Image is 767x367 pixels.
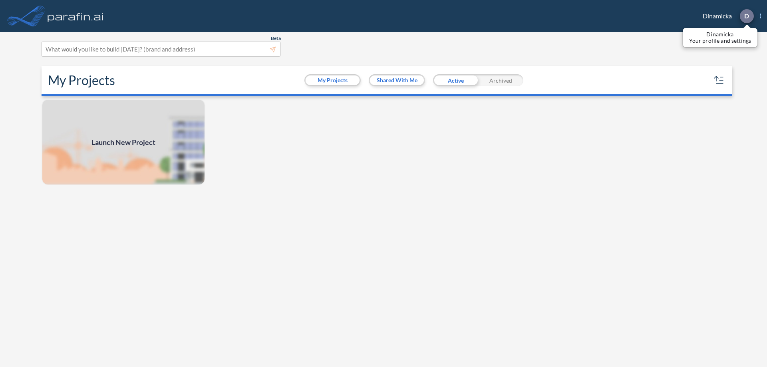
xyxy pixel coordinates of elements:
[691,9,761,23] div: Dinamicka
[478,74,523,86] div: Archived
[46,8,105,24] img: logo
[271,35,281,42] span: Beta
[48,73,115,88] h2: My Projects
[744,12,749,20] p: D
[689,31,751,38] p: Dinamicka
[306,75,360,85] button: My Projects
[42,99,205,185] img: add
[42,99,205,185] a: Launch New Project
[370,75,424,85] button: Shared With Me
[433,74,478,86] div: Active
[689,38,751,44] p: Your profile and settings
[91,137,155,148] span: Launch New Project
[713,74,725,87] button: sort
